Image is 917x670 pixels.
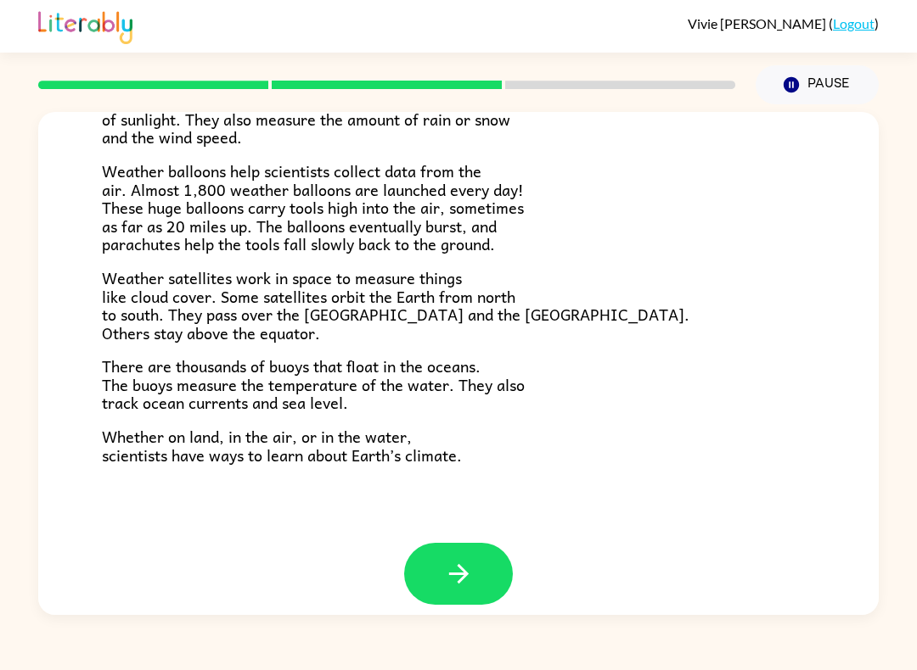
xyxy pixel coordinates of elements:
[102,354,525,415] span: There are thousands of buoys that float in the oceans. The buoys measure the temperature of the w...
[38,7,132,44] img: Literably
[102,265,689,345] span: Weather satellites work in space to measure things like cloud cover. Some satellites orbit the Ea...
[833,15,875,31] a: Logout
[688,15,879,31] div: ( )
[756,65,879,104] button: Pause
[688,15,829,31] span: Vivie [PERSON_NAME]
[102,424,462,467] span: Whether on land, in the air, or in the water, scientists have ways to learn about Earth’s climate.
[102,159,524,256] span: Weather balloons help scientists collect data from the air. Almost 1,800 weather balloons are lau...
